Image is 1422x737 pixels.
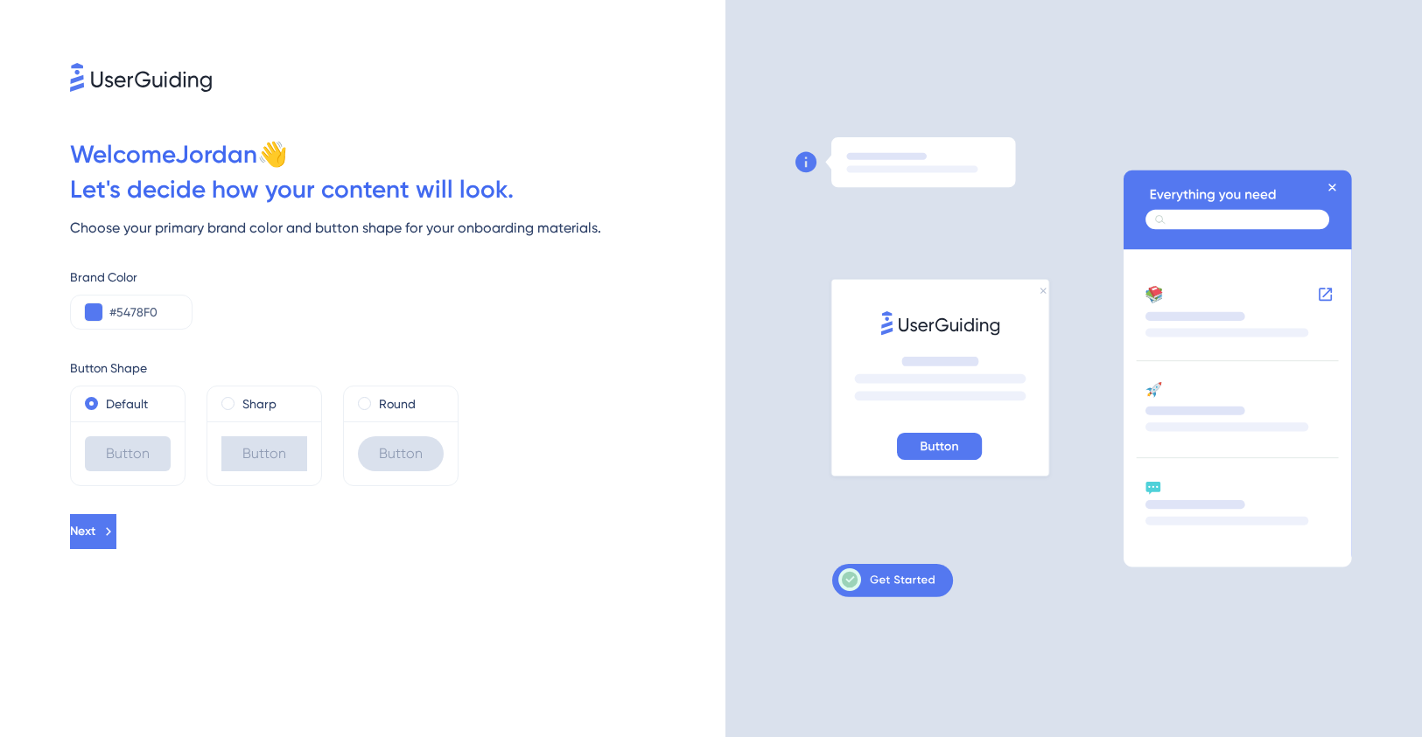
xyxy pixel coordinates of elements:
[70,521,95,542] span: Next
[221,436,307,471] div: Button
[85,436,171,471] div: Button
[358,436,444,471] div: Button
[70,267,725,288] div: Brand Color
[70,172,725,207] div: Let ' s decide how your content will look.
[242,393,277,414] label: Sharp
[106,393,148,414] label: Default
[70,358,725,379] div: Button Shape
[70,218,725,239] div: Choose your primary brand color and button shape for your onboarding materials.
[70,137,725,172] div: Welcome Jordan 👋
[70,514,116,549] button: Next
[379,393,416,414] label: Round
